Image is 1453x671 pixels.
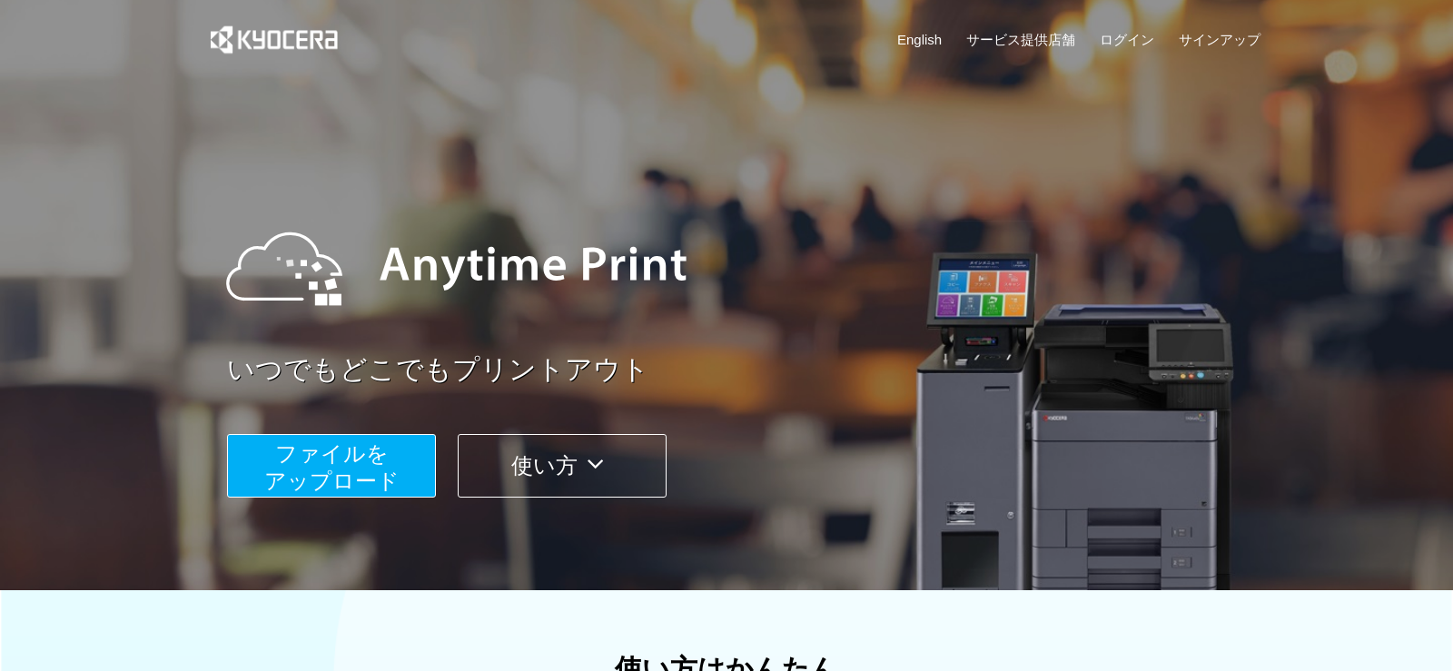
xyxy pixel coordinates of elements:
[458,434,667,498] button: 使い方
[1100,30,1154,49] a: ログイン
[966,30,1075,49] a: サービス提供店舗
[897,30,942,49] a: English
[264,441,400,493] span: ファイルを ​​アップロード
[227,350,1271,390] a: いつでもどこでもプリントアウト
[227,434,436,498] button: ファイルを​​アップロード
[1179,30,1260,49] a: サインアップ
